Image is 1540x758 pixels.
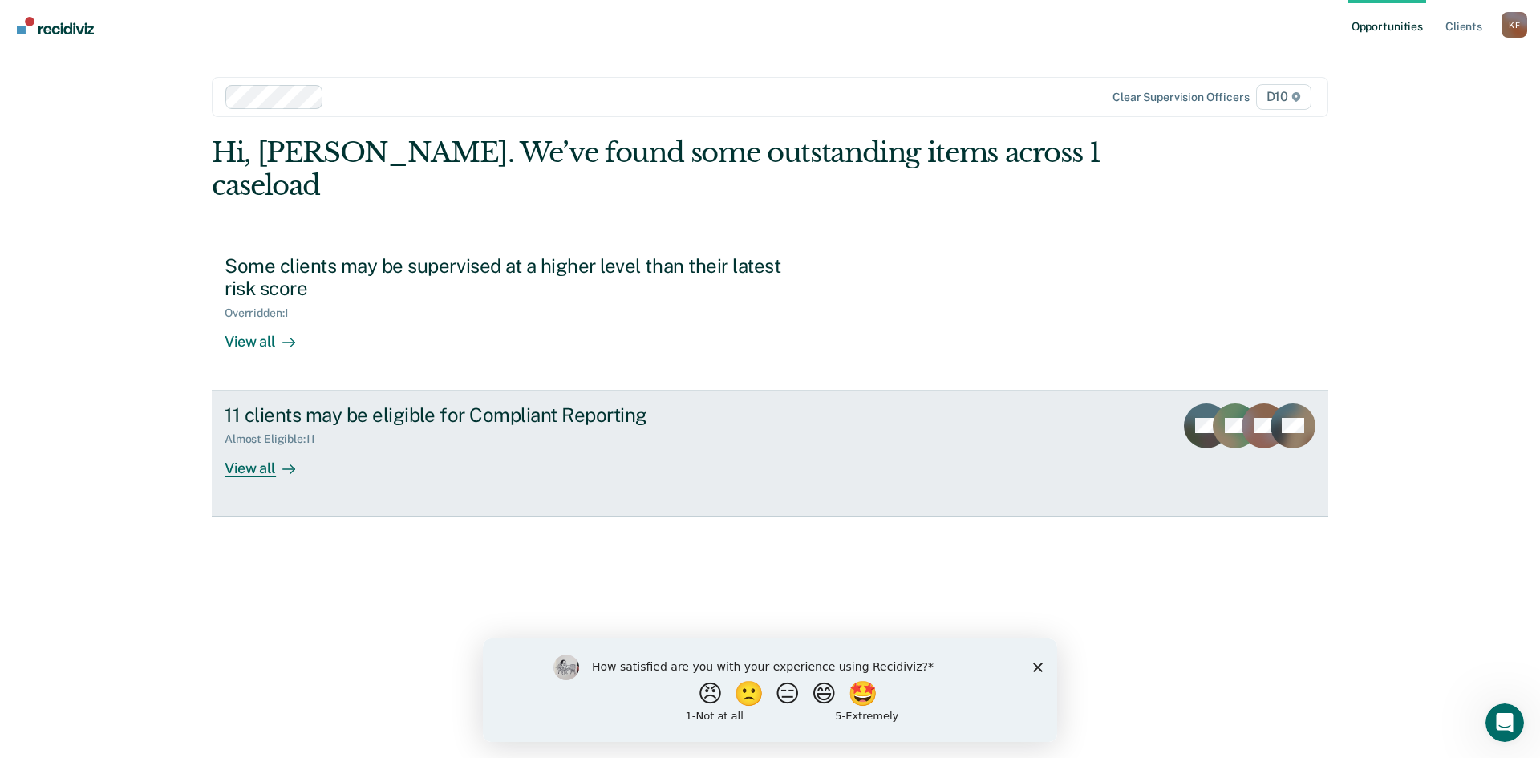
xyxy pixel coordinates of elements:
div: View all [225,446,314,477]
div: Overridden : 1 [225,306,302,320]
div: K F [1501,12,1527,38]
iframe: Intercom live chat [1485,703,1524,742]
iframe: Survey by Kim from Recidiviz [483,638,1057,742]
div: Clear supervision officers [1112,91,1249,104]
div: Some clients may be supervised at a higher level than their latest risk score [225,254,788,301]
img: Recidiviz [17,17,94,34]
a: 11 clients may be eligible for Compliant ReportingAlmost Eligible:11View all [212,391,1328,517]
div: View all [225,320,314,351]
a: Some clients may be supervised at a higher level than their latest risk scoreOverridden:1View all [212,241,1328,391]
div: 11 clients may be eligible for Compliant Reporting [225,403,788,427]
button: Profile dropdown button [1501,12,1527,38]
div: Hi, [PERSON_NAME]. We’ve found some outstanding items across 1 caseload [212,136,1105,202]
span: D10 [1256,84,1311,110]
div: Almost Eligible : 11 [225,432,328,446]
